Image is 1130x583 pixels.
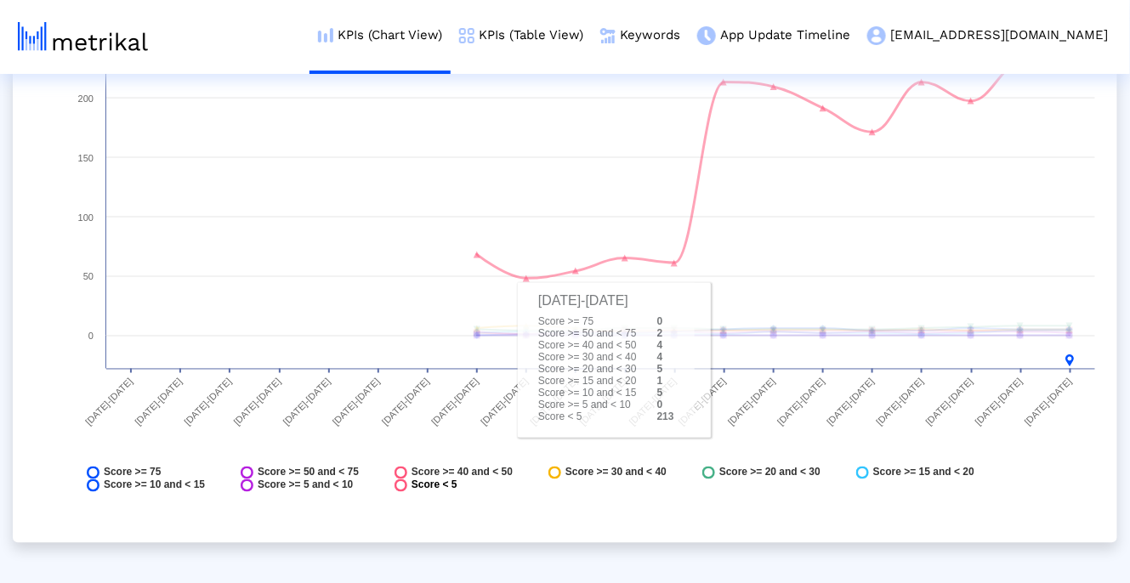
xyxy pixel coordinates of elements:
[775,376,826,427] text: [DATE]-[DATE]
[182,376,233,427] text: [DATE]-[DATE]
[974,376,1025,427] text: [DATE]-[DATE]
[479,376,530,427] text: [DATE]-[DATE]
[924,376,975,427] text: [DATE]-[DATE]
[1023,376,1074,427] text: [DATE]-[DATE]
[677,376,728,427] text: [DATE]-[DATE]
[726,376,777,427] text: [DATE]-[DATE]
[697,26,716,45] img: app-update-menu-icon.png
[78,153,94,163] text: 150
[528,376,579,427] text: [DATE]-[DATE]
[231,376,282,427] text: [DATE]-[DATE]
[874,376,925,427] text: [DATE]-[DATE]
[412,479,457,492] span: Score < 5
[627,376,679,427] text: [DATE]-[DATE]
[825,376,876,427] text: [DATE]-[DATE]
[719,467,821,479] span: Score >= 20 and < 30
[18,22,148,51] img: metrical-logo-light.png
[867,26,886,45] img: my-account-menu-icon.png
[78,93,94,104] text: 200
[104,479,205,492] span: Score >= 10 and < 15
[565,467,667,479] span: Score >= 30 and < 40
[380,376,431,427] text: [DATE]-[DATE]
[600,28,616,43] img: keywords.png
[281,376,332,427] text: [DATE]-[DATE]
[88,331,94,342] text: 0
[873,467,974,479] span: Score >= 15 and < 20
[83,376,134,427] text: [DATE]-[DATE]
[258,479,353,492] span: Score >= 5 and < 10
[83,272,94,282] text: 50
[133,376,184,427] text: [DATE]-[DATE]
[318,28,333,42] img: kpi-chart-menu-icon.png
[258,467,359,479] span: Score >= 50 and < 75
[429,376,480,427] text: [DATE]-[DATE]
[459,28,474,43] img: kpi-table-menu-icon.png
[78,212,94,223] text: 100
[331,376,382,427] text: [DATE]-[DATE]
[412,467,513,479] span: Score >= 40 and < 50
[104,467,161,479] span: Score >= 75
[578,376,629,427] text: [DATE]-[DATE]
